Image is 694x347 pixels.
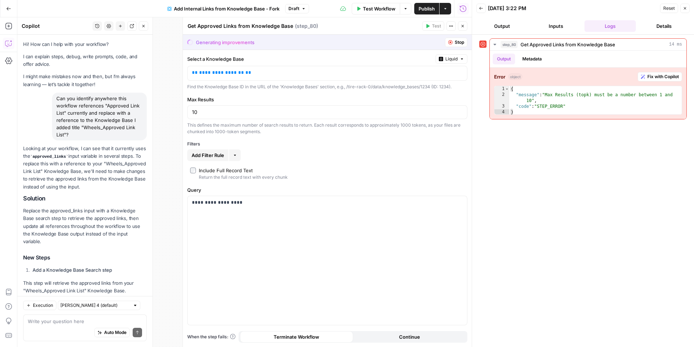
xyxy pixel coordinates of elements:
label: Max Results [187,96,467,103]
button: Output [476,20,528,32]
span: Publish [419,5,435,12]
button: 14 ms [490,39,686,50]
span: Toggle code folding, rows 1 through 4 [505,86,509,92]
button: Logs [584,20,636,32]
div: 14 ms [490,51,686,119]
div: 2 [494,92,509,103]
p: This step will retrieve the approved links from your "Wheels_Approved Link List" Knowledge Base. [23,279,147,295]
span: Add Internal Links from Knowledge Base - Fork [174,5,279,12]
button: Auto Mode [94,328,130,337]
span: Continue [399,333,420,340]
span: Auto Mode [104,329,127,336]
button: Reset [660,4,678,13]
div: Can you identify anywhere this workflow references "Approved Link List" currently and replace wit... [52,93,147,140]
div: Return the full record text with every chunk [199,174,288,181]
button: Metadata [518,54,546,64]
div: This defines the maximum number of search results to return. Each result corresponds to approxima... [187,122,467,135]
p: I can explain steps, debug, write prompts, code, and offer advice. [23,53,147,68]
span: Fix with Copilot [647,73,679,80]
span: Test [432,23,441,29]
button: Continue [353,331,466,343]
button: Add Internal Links from Knowledge Base - Fork [163,3,284,14]
span: Execution [33,302,53,309]
button: Liquid [436,54,467,64]
div: Find the Knowledge Base ID in the URL of the 'Knowledge Bases' section, e.g., /tire-rack-0/data/k... [187,84,467,90]
div: Copilot [22,22,90,30]
button: Test [422,21,444,31]
p: Looking at your workflow, I can see that it currently uses the input variable in several steps. T... [23,145,147,191]
button: Fix with Copilot [638,72,682,81]
button: Draft [285,4,309,13]
h3: New Steps [23,253,147,262]
button: Stop [445,38,467,47]
span: object [508,73,522,80]
span: Terminate Workflow [274,333,319,340]
textarea: Get Approved Links from Knowledge Base [188,22,293,30]
span: Stop [455,39,464,46]
button: Publish [414,3,439,14]
code: approved_links [30,155,68,159]
p: Hi! How can I help with your workflow? [23,41,147,48]
span: Reset [663,5,675,12]
div: 1 [494,86,509,92]
label: Select a Knowledge Base [187,55,433,63]
button: Execution [23,301,56,310]
div: 3 [494,103,509,109]
strong: Error [494,73,505,80]
label: Query [187,186,467,194]
button: Test Workflow [352,3,400,14]
span: Add Filter Rule [192,152,224,159]
span: step_80 [501,41,518,48]
span: Draft [288,5,299,12]
button: Output [493,54,515,64]
strong: Add a Knowledge Base Search step [33,267,112,273]
button: Details [639,20,690,32]
a: When the step fails: [187,334,236,340]
p: Replace the approved_links input with a Knowledge Base search step to retrieve the approved links... [23,207,147,245]
div: Generating improvements [196,39,254,46]
span: Liquid [445,56,458,62]
span: 14 ms [669,41,682,48]
span: ( step_80 ) [295,22,318,30]
button: Inputs [531,20,582,32]
input: Include Full Record TextReturn the full record text with every chunk [190,168,196,173]
p: I might make mistakes now and then, but I’m always learning — let’s tackle it together! [23,73,147,88]
input: Claude Sonnet 4 (default) [60,302,130,309]
div: 4 [494,109,509,115]
span: Get Approved Links from Knowledge Base [520,41,615,48]
h2: Solution [23,195,147,202]
span: Test Workflow [363,5,395,12]
div: Filters [187,141,467,147]
div: Include Full Record Text [199,167,253,174]
button: Add Filter Rule [187,149,228,161]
